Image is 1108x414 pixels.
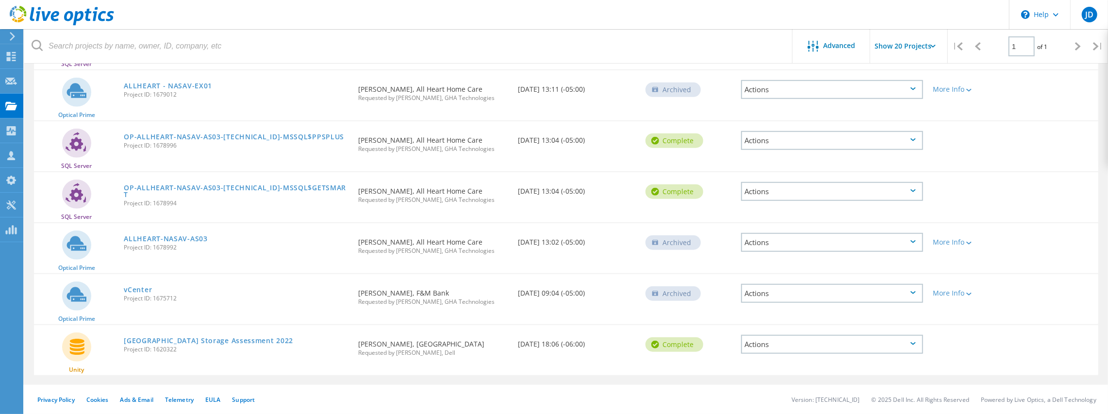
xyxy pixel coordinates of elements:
a: Privacy Policy [37,396,75,404]
span: SQL Server [61,61,92,67]
li: Powered by Live Optics, a Dell Technology [981,396,1096,404]
div: [DATE] 13:02 (-05:00) [513,223,641,255]
span: Requested by [PERSON_NAME], Dell [358,350,508,356]
input: Search projects by name, owner, ID, company, etc [24,29,793,63]
span: SQL Server [61,163,92,169]
div: [PERSON_NAME], All Heart Home Care [353,223,513,264]
span: Project ID: 1678994 [124,200,348,206]
div: Archived [645,286,701,301]
a: OP-ALLHEART-NASAV-AS03-[TECHNICAL_ID]-MSSQL$PPSPLUS [124,133,344,140]
div: Actions [741,131,923,150]
div: Archived [645,235,701,250]
a: Support [232,396,255,404]
div: [PERSON_NAME], All Heart Home Care [353,121,513,162]
div: More Info [933,239,1008,246]
span: Optical Prime [58,112,95,118]
a: Ads & Email [120,396,153,404]
a: OP-ALLHEART-NASAV-AS03-[TECHNICAL_ID]-MSSQL$GETSMART [124,184,348,198]
li: © 2025 Dell Inc. All Rights Reserved [872,396,969,404]
div: [DATE] 18:06 (-06:00) [513,325,641,357]
span: Requested by [PERSON_NAME], GHA Technologies [358,197,508,203]
div: Complete [645,133,703,148]
div: Actions [741,233,923,252]
div: [PERSON_NAME], All Heart Home Care [353,70,513,111]
svg: \n [1021,10,1030,19]
div: Complete [645,337,703,352]
span: Requested by [PERSON_NAME], GHA Technologies [358,95,508,101]
div: [DATE] 09:04 (-05:00) [513,274,641,306]
div: Complete [645,184,703,199]
span: SQL Server [61,214,92,220]
div: Actions [741,284,923,303]
a: EULA [205,396,220,404]
a: [GEOGRAPHIC_DATA] Storage Assessment 2022 [124,337,293,344]
div: [DATE] 13:11 (-05:00) [513,70,641,102]
span: of 1 [1037,43,1047,51]
div: [DATE] 13:04 (-05:00) [513,121,641,153]
span: Requested by [PERSON_NAME], GHA Technologies [358,299,508,305]
span: Requested by [PERSON_NAME], GHA Technologies [358,248,508,254]
div: More Info [933,86,1008,93]
div: Actions [741,80,923,99]
a: Cookies [86,396,109,404]
span: Project ID: 1679012 [124,92,348,98]
span: Project ID: 1620322 [124,347,348,352]
a: ALLHEART - NASAV-EX01 [124,83,212,89]
div: [PERSON_NAME], [GEOGRAPHIC_DATA] [353,325,513,365]
span: Optical Prime [58,316,95,322]
div: [PERSON_NAME], All Heart Home Care [353,172,513,213]
span: Project ID: 1678996 [124,143,348,149]
li: Version: [TECHNICAL_ID] [792,396,860,404]
div: Actions [741,182,923,201]
span: JD [1085,11,1093,18]
a: ALLHEART-NASAV-AS03 [124,235,207,242]
div: [DATE] 13:04 (-05:00) [513,172,641,204]
a: Telemetry [165,396,194,404]
div: [PERSON_NAME], F&M Bank [353,274,513,315]
a: Live Optics Dashboard [10,20,114,27]
div: More Info [933,290,1008,297]
a: vCenter [124,286,152,293]
div: | [948,29,968,64]
span: Advanced [824,42,856,49]
div: | [1088,29,1108,64]
div: Actions [741,335,923,354]
div: Archived [645,83,701,97]
span: Project ID: 1675712 [124,296,348,301]
span: Optical Prime [58,265,95,271]
span: Unity [69,367,84,373]
span: Requested by [PERSON_NAME], GHA Technologies [358,146,508,152]
span: Project ID: 1678992 [124,245,348,250]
